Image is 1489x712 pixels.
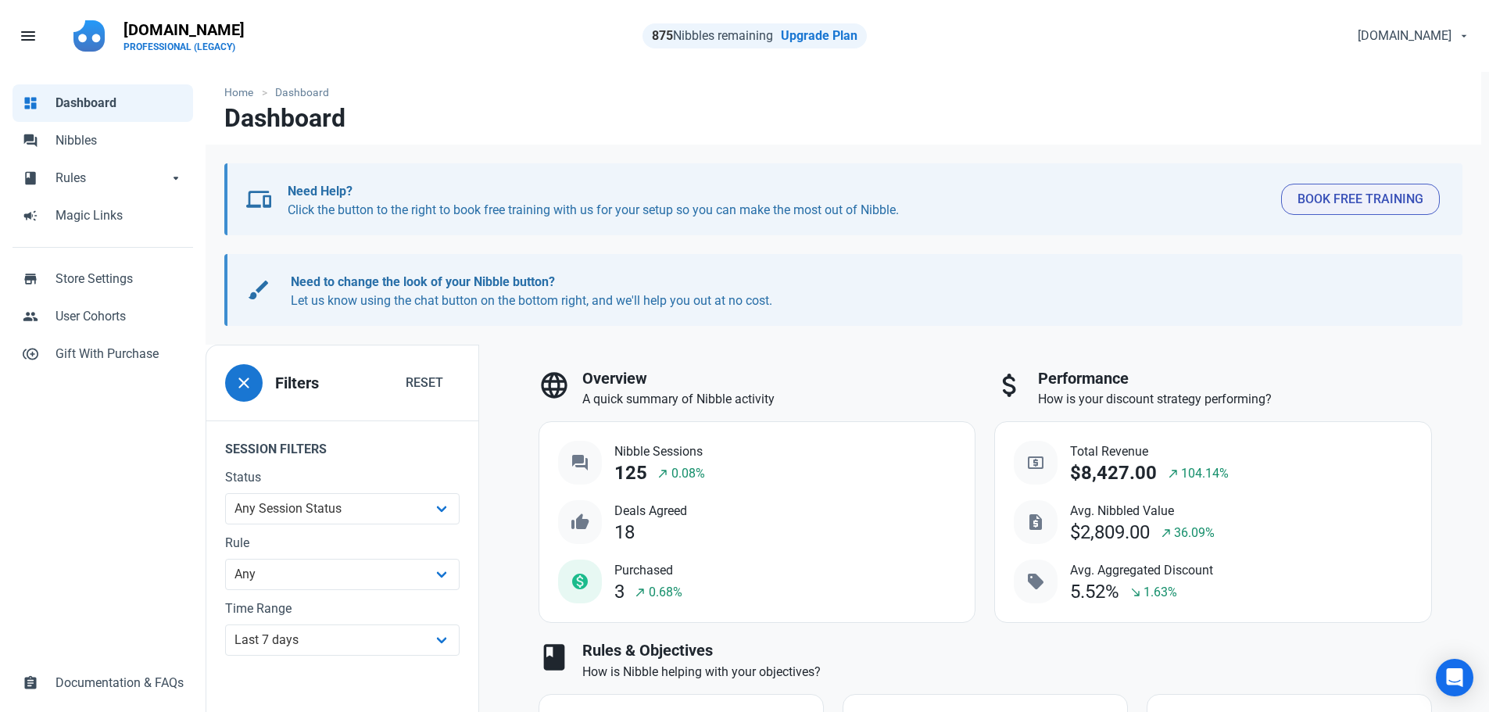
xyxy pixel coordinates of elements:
[23,307,38,323] span: people
[539,642,570,673] span: book
[225,599,460,618] label: Time Range
[55,169,168,188] span: Rules
[275,374,319,392] h3: Filters
[657,467,669,480] span: north_east
[1358,27,1451,45] span: [DOMAIN_NAME]
[1070,561,1213,580] span: Avg. Aggregated Discount
[1344,20,1480,52] button: [DOMAIN_NAME]
[291,274,555,289] b: Need to change the look of your Nibble button?
[288,184,353,199] b: Need Help?
[614,502,687,521] span: Deals Agreed
[23,169,38,184] span: book
[1129,586,1142,599] span: south_east
[582,663,1432,682] p: How is Nibble helping with your objectives?
[224,84,261,101] a: Home
[13,122,193,159] a: forumNibbles
[571,572,589,591] span: monetization_on
[206,420,478,468] legend: Session Filters
[23,206,38,222] span: campaign
[389,367,460,399] button: Reset
[1436,659,1473,696] div: Open Intercom Messenger
[246,187,271,212] span: devices
[1026,453,1045,472] span: local_atm
[291,273,1425,310] p: Let us know using the chat button on the bottom right, and we'll help you out at no cost.
[55,94,184,113] span: Dashboard
[13,197,193,234] a: campaignMagic Links
[224,104,345,132] h1: Dashboard
[614,522,635,543] div: 18
[55,206,184,225] span: Magic Links
[114,13,254,59] a: [DOMAIN_NAME]PROFESSIONAL (LEGACY)
[614,463,647,484] div: 125
[649,583,682,602] span: 0.68%
[406,374,443,392] span: Reset
[225,468,460,487] label: Status
[1070,463,1157,484] div: $8,427.00
[23,94,38,109] span: dashboard
[288,182,1269,220] p: Click the button to the right to book free training with us for your setup so you can make the mo...
[246,277,271,302] span: brush
[994,370,1025,401] span: attach_money
[652,28,673,43] strong: 875
[582,390,976,409] p: A quick summary of Nibble activity
[13,298,193,335] a: peopleUser Cohorts
[23,270,38,285] span: store
[1298,190,1423,209] span: Book Free Training
[206,72,1481,104] nav: breadcrumbs
[55,345,184,363] span: Gift With Purchase
[225,364,263,402] button: close
[1038,390,1432,409] p: How is your discount strategy performing?
[168,169,184,184] span: arrow_drop_down
[652,28,773,43] span: Nibbles remaining
[1181,464,1229,483] span: 104.14%
[1167,467,1179,480] span: north_east
[225,534,460,553] label: Rule
[1070,522,1150,543] div: $2,809.00
[614,442,705,461] span: Nibble Sessions
[1281,184,1440,215] button: Book Free Training
[1144,583,1177,602] span: 1.63%
[582,642,1432,660] h3: Rules & Objectives
[582,370,976,388] h3: Overview
[23,345,38,360] span: control_point_duplicate
[1160,527,1172,539] span: north_east
[19,27,38,45] span: menu
[123,41,245,53] p: PROFESSIONAL (LEGACY)
[13,335,193,373] a: control_point_duplicateGift With Purchase
[614,561,682,580] span: Purchased
[1070,442,1229,461] span: Total Revenue
[571,453,589,472] span: question_answer
[671,464,705,483] span: 0.08%
[234,374,253,392] span: close
[781,28,857,43] a: Upgrade Plan
[13,260,193,298] a: storeStore Settings
[23,674,38,689] span: assignment
[1026,572,1045,591] span: sell
[13,84,193,122] a: dashboardDashboard
[13,159,193,197] a: bookRulesarrow_drop_down
[55,131,184,150] span: Nibbles
[55,307,184,326] span: User Cohorts
[571,513,589,531] span: thumb_up
[634,586,646,599] span: north_east
[55,270,184,288] span: Store Settings
[1174,524,1215,542] span: 36.09%
[1026,513,1045,531] span: request_quote
[123,19,245,41] p: [DOMAIN_NAME]
[539,370,570,401] span: language
[23,131,38,147] span: forum
[1070,581,1119,603] div: 5.52%
[55,674,184,692] span: Documentation & FAQs
[614,581,625,603] div: 3
[1038,370,1432,388] h3: Performance
[1070,502,1215,521] span: Avg. Nibbled Value
[13,664,193,702] a: assignmentDocumentation & FAQs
